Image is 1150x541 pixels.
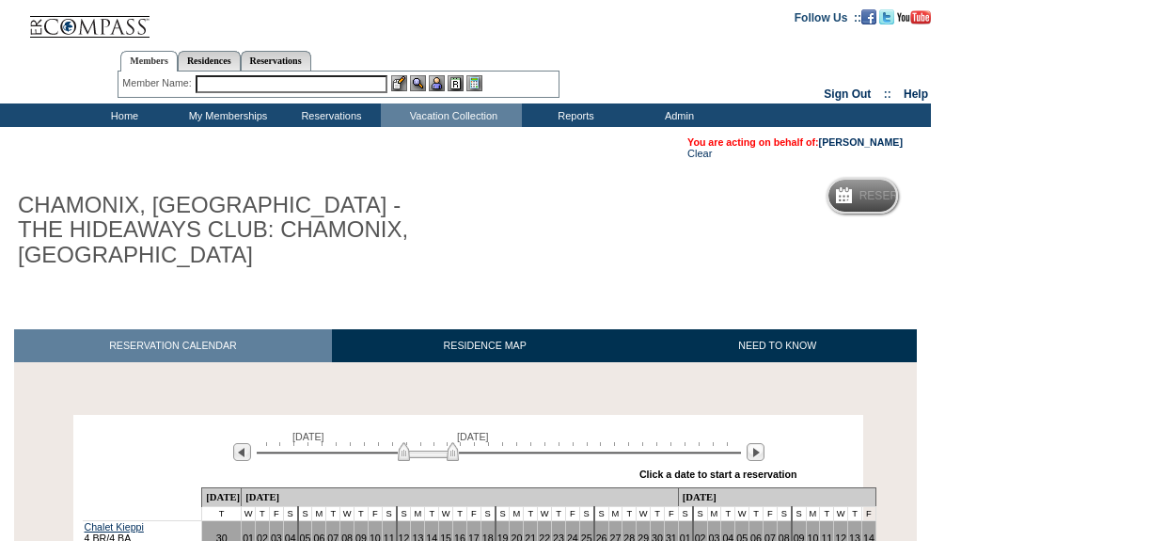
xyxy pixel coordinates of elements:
td: S [594,507,608,521]
td: Admin [625,103,729,127]
td: T [721,507,735,521]
td: [DATE] [242,488,679,507]
td: F [269,507,283,521]
h5: Reservation Calendar [859,190,1003,202]
td: S [777,507,791,521]
img: Reservations [448,75,464,91]
td: S [480,507,495,521]
a: Help [904,88,928,101]
td: M [411,507,425,521]
td: S [382,507,396,521]
td: [DATE] [202,488,242,507]
td: T [848,507,862,521]
img: Subscribe to our YouTube Channel [897,10,931,24]
td: S [283,507,297,521]
span: [DATE] [292,431,324,442]
td: W [340,507,354,521]
td: F [763,507,777,521]
td: F [565,507,579,521]
td: Home [71,103,174,127]
td: F [466,507,480,521]
img: Follow us on Twitter [879,9,894,24]
td: W [538,507,552,521]
a: Residences [178,51,241,71]
td: M [510,507,524,521]
span: :: [884,88,891,101]
td: S [678,507,692,521]
td: M [806,507,820,521]
img: b_edit.gif [391,75,407,91]
td: W [242,507,256,521]
a: Members [120,51,178,72]
td: T [256,507,270,521]
td: Follow Us :: [795,9,861,24]
td: T [425,507,439,521]
span: [DATE] [457,431,489,442]
td: F [861,507,875,521]
a: RESERVATION CALENDAR [14,329,332,362]
td: T [326,507,340,521]
img: Next [747,443,764,461]
td: My Memberships [174,103,277,127]
td: Reports [522,103,625,127]
span: You are acting on behalf of: [687,136,903,148]
td: T [524,507,538,521]
img: Impersonate [429,75,445,91]
td: S [579,507,593,521]
a: [PERSON_NAME] [819,136,903,148]
td: F [664,507,678,521]
td: M [608,507,622,521]
td: W [735,507,749,521]
td: S [693,507,707,521]
td: T [749,507,764,521]
td: S [397,507,411,521]
td: S [792,507,806,521]
td: T [622,507,637,521]
a: Follow us on Twitter [879,10,894,22]
td: M [707,507,721,521]
a: Clear [687,148,712,159]
td: W [637,507,651,521]
td: Vacation Collection [381,103,522,127]
td: T [651,507,665,521]
a: NEED TO KNOW [638,329,917,362]
a: Become our fan on Facebook [861,10,876,22]
h1: CHAMONIX, [GEOGRAPHIC_DATA] - THE HIDEAWAYS CLUB: CHAMONIX, [GEOGRAPHIC_DATA] [14,189,435,271]
a: Reservations [241,51,311,71]
img: View [410,75,426,91]
td: S [298,507,312,521]
td: Reservations [277,103,381,127]
td: T [552,507,566,521]
a: RESIDENCE MAP [332,329,638,362]
td: M [312,507,326,521]
td: S [496,507,510,521]
td: W [439,507,453,521]
td: [DATE] [678,488,875,507]
td: T [453,507,467,521]
div: Member Name: [122,75,195,91]
img: Previous [233,443,251,461]
td: F [368,507,382,521]
td: T [202,507,242,521]
img: Become our fan on Facebook [861,9,876,24]
td: T [820,507,834,521]
img: b_calculator.gif [466,75,482,91]
a: Chalet Kieppi [85,521,144,533]
td: T [354,507,369,521]
div: Click a date to start a reservation [639,469,797,480]
a: Sign Out [824,88,871,101]
td: W [834,507,848,521]
a: Subscribe to our YouTube Channel [897,10,931,22]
